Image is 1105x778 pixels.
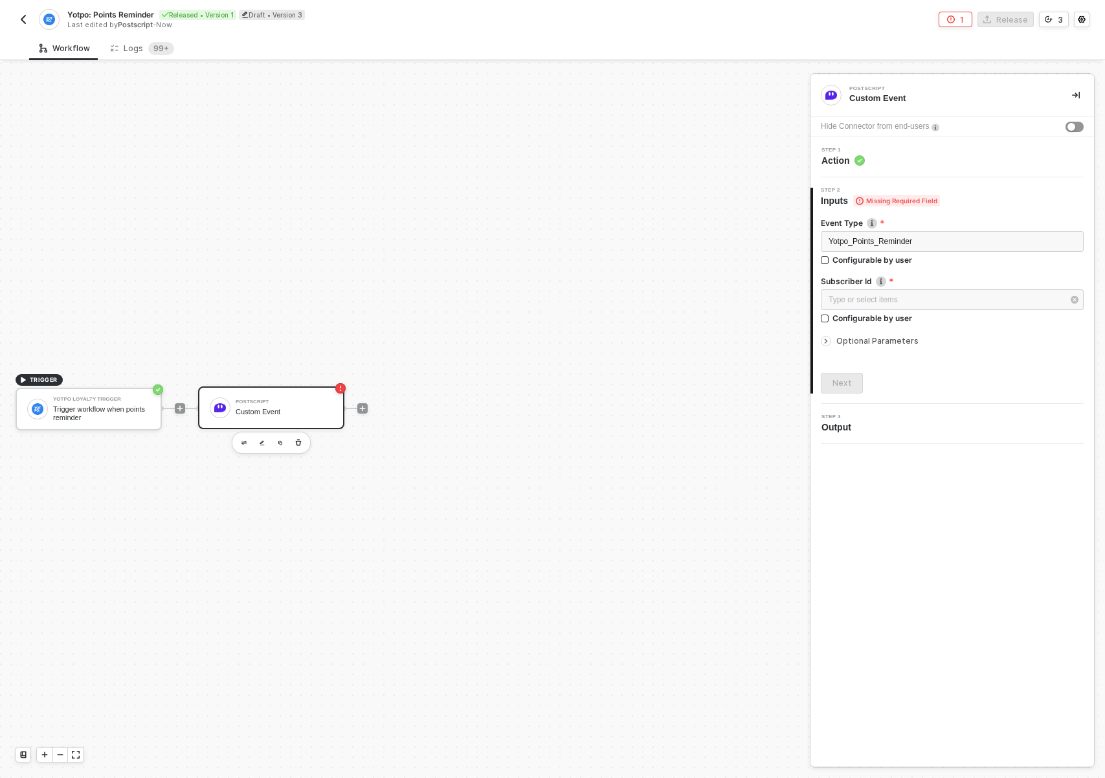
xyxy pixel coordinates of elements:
[43,14,54,25] img: integration-icon
[67,20,552,30] div: Last edited by - Now
[67,9,154,20] span: Yotpo: Points Reminder
[176,405,184,412] span: icon-play
[822,337,830,345] span: icon-arrow-right-small
[254,435,270,450] button: edit-cred
[849,86,1044,91] div: Postscript
[236,399,333,405] div: Postscript
[821,217,1084,228] label: Event Type
[32,403,43,415] img: icon
[118,20,153,29] span: Postscript
[236,408,333,416] div: Custom Event
[18,14,28,25] img: back
[1078,16,1086,23] span: icon-settings
[853,195,940,206] span: Missing Required Field
[30,375,58,385] span: TRIGGER
[153,384,163,395] span: icon-success-page
[939,12,972,27] button: 1
[19,376,27,384] span: icon-play
[810,188,1094,394] div: Step 2Inputs Missing Required FieldEvent Typeicon-infoYotpo_Points_ReminderConfigurable by userSu...
[335,383,346,394] span: icon-error-page
[836,336,919,346] span: Optional Parameters
[849,93,1051,104] div: Custom Event
[359,405,366,412] span: icon-play
[111,42,174,55] div: Logs
[821,276,1084,287] label: Subscriber Id
[821,120,929,133] div: Hide Connector from end-users
[832,313,912,324] div: Configurable by user
[236,435,252,450] button: edit-cred
[53,397,150,402] div: Yotpo Loyalty Trigger
[810,148,1094,167] div: Step 1Action
[821,421,856,434] span: Output
[977,12,1034,27] button: Release
[278,440,283,445] img: copy-block
[159,10,236,20] div: Released • Version 1
[821,414,856,419] span: Step 3
[239,10,305,20] div: Draft • Version 3
[821,373,863,394] button: Next
[241,11,249,18] span: icon-edit
[932,124,939,131] img: icon-info
[56,751,64,759] span: icon-minus
[821,154,865,167] span: Action
[53,405,150,421] div: Trigger workflow when points reminder
[876,276,886,287] img: icon-info
[214,402,226,414] img: icon
[821,188,940,193] span: Step 2
[241,441,247,445] img: edit-cred
[1039,12,1069,27] button: 3
[41,751,49,759] span: icon-play
[825,89,837,101] img: integration-icon
[867,218,877,228] img: icon-info
[72,751,80,759] span: icon-expand
[39,43,90,54] div: Workflow
[273,435,288,450] button: copy-block
[1072,91,1080,99] span: icon-collapse-right
[947,16,955,23] span: icon-error-page
[16,12,31,27] button: back
[260,440,265,446] img: edit-cred
[821,194,940,207] span: Inputs
[829,237,912,246] span: Yotpo_Points_Reminder
[821,334,1084,348] div: Optional Parameters
[960,14,964,25] div: 1
[832,254,912,265] div: Configurable by user
[1045,16,1053,23] span: icon-versioning
[148,42,174,55] sup: 49112
[821,148,865,153] span: Step 1
[1058,14,1063,25] div: 3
